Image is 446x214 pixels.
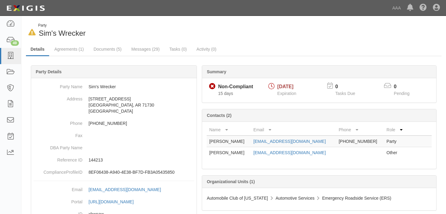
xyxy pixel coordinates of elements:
[26,23,229,38] div: Sim's Wrecker
[34,183,82,193] dt: Email
[384,124,407,136] th: Role
[34,129,82,139] dt: Fax
[89,169,194,175] p: 8EF06438-A940-4E38-BF7D-FB3A05435850
[218,83,253,90] div: Non-Compliant
[277,91,296,96] span: Expiration
[336,124,384,136] th: Phone
[218,91,233,96] span: Since 09/03/2025
[89,187,168,192] a: [EMAIL_ADDRESS][DOMAIN_NAME]
[50,43,88,55] a: Agreements (1)
[276,196,315,201] span: Automotive Services
[34,81,82,90] dt: Party Name
[28,29,36,36] i: In Default since 09/17/2025
[394,83,417,90] p: 0
[127,43,164,55] a: Messages (29)
[34,93,82,102] dt: Address
[39,29,85,37] span: Sim's Wrecker
[34,117,194,129] dd: [PHONE_NUMBER]
[253,150,326,155] a: [EMAIL_ADDRESS][DOMAIN_NAME]
[253,139,326,144] a: [EMAIL_ADDRESS][DOMAIN_NAME]
[89,187,161,193] div: [EMAIL_ADDRESS][DOMAIN_NAME]
[322,196,391,201] span: Emergency Roadside Service (ERS)
[89,199,140,204] a: [URL][DOMAIN_NAME]
[207,124,251,136] th: Name
[384,136,407,147] td: Party
[36,69,62,74] b: Party Details
[89,43,126,55] a: Documents (5)
[34,142,82,151] dt: DBA Party Name
[207,113,231,118] b: Contacts (2)
[11,40,19,46] div: 49
[26,43,49,56] a: Details
[336,136,384,147] td: [PHONE_NUMBER]
[207,196,268,201] span: Automobile Club of [US_STATE]
[207,136,251,147] td: [PERSON_NAME]
[394,91,409,96] span: Pending
[209,83,216,90] i: Non-Compliant
[384,147,407,158] td: Other
[277,84,293,89] span: [DATE]
[5,3,47,14] img: logo-5460c22ac91f19d4615b14bd174203de0afe785f0fc80cf4dbbc73dc1793850b.png
[34,81,194,93] dd: Sim's Wrecker
[38,23,85,28] div: Party
[34,154,82,163] dt: Reference ID
[251,124,336,136] th: Email
[335,83,363,90] p: 0
[165,43,191,55] a: Tasks (0)
[34,196,82,205] dt: Portal
[207,69,226,74] b: Summary
[192,43,221,55] a: Activity (0)
[89,157,194,163] p: 144213
[34,117,82,126] dt: Phone
[419,4,427,12] i: Help Center - Complianz
[207,147,251,158] td: [PERSON_NAME]
[389,2,404,14] a: AAA
[34,93,194,117] dd: [STREET_ADDRESS] [GEOGRAPHIC_DATA], AR 71730 [GEOGRAPHIC_DATA]
[207,179,255,184] b: Organizational Units (1)
[335,91,355,96] span: Tasks Due
[34,166,82,175] dt: ComplianceProfileID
